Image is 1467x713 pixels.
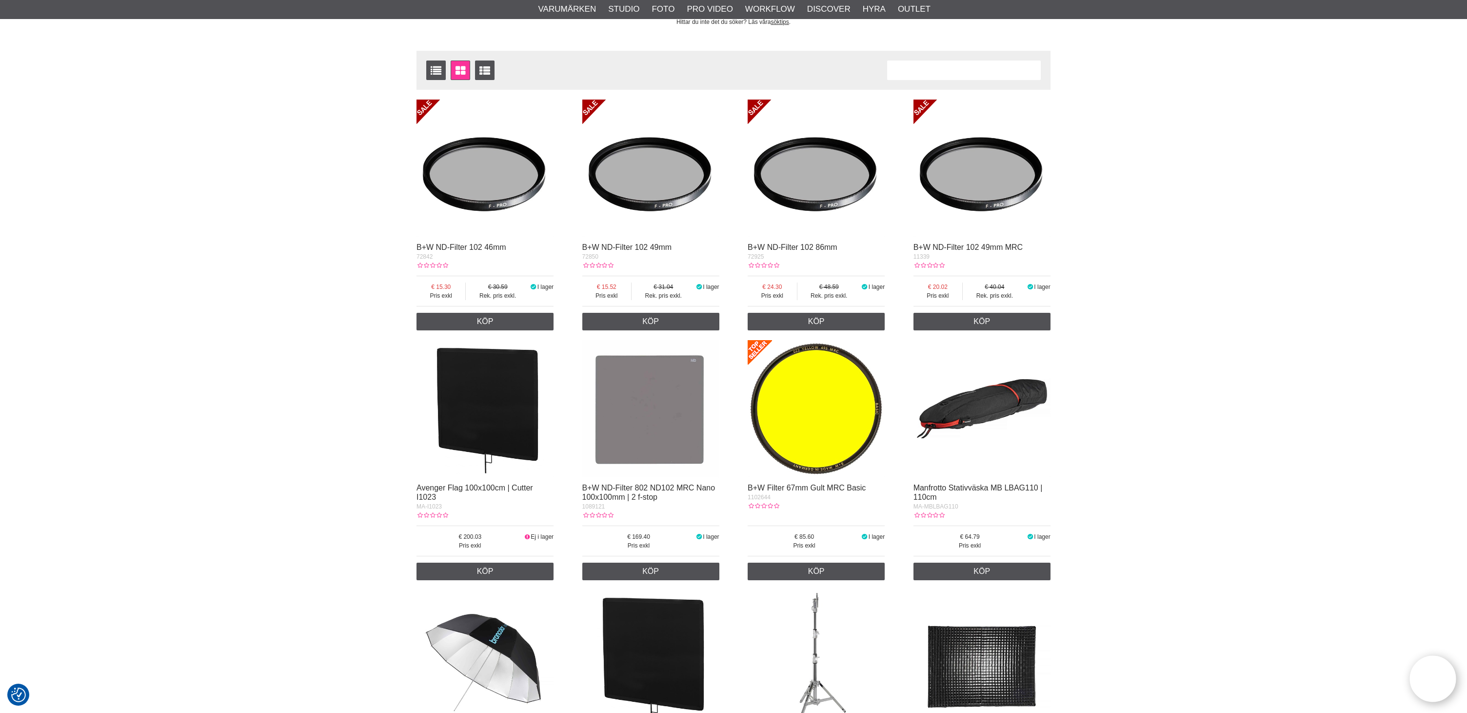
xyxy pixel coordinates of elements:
span: 1102644 [748,494,771,501]
img: B+W Filter 67mm Gult MRC Basic [748,340,885,477]
a: B+W ND-Filter 102 46mm [416,243,506,251]
span: 64.79 [913,532,1027,541]
span: Pris exkl [913,291,962,300]
a: B+W ND-Filter 102 49mm [582,243,672,251]
div: Kundbetyg: 0 [913,511,945,520]
span: 11339 [913,253,930,260]
span: Ej i lager [531,533,554,540]
a: Köp [416,563,554,580]
i: I lager [695,284,703,290]
span: Pris exkl [416,291,465,300]
a: Köp [582,563,719,580]
a: Köp [748,313,885,330]
span: 72925 [748,253,764,260]
div: Kundbetyg: 0 [582,261,614,270]
span: Pris exkl [748,291,796,300]
span: Pris exkl [748,541,861,550]
img: Manfrotto Stativväska MB LBAG110 | 110cm [913,340,1051,477]
a: Fönstervisning [451,61,470,80]
a: Köp [913,563,1051,580]
span: I lager [1034,533,1050,540]
div: Kundbetyg: 0 [416,511,448,520]
a: Varumärken [538,3,596,16]
i: I lager [861,533,869,540]
a: B+W ND-Filter 802 ND102 MRC Nano 100x100mm | 2 f-stop [582,484,715,501]
span: Rek. pris exkl. [632,291,695,300]
span: 31.04 [632,283,695,291]
a: Discover [807,3,851,16]
a: Listvisning [426,61,446,80]
img: B+W ND-Filter 102 49mm MRC [913,100,1051,237]
span: Pris exkl [913,541,1027,550]
a: Manfrotto Stativväska MB LBAG110 | 110cm [913,484,1043,501]
span: 72850 [582,253,598,260]
span: I lager [703,533,719,540]
span: 85.60 [748,532,861,541]
i: I lager [861,284,869,290]
span: 72842 [416,253,433,260]
span: I lager [1034,284,1050,290]
a: Foto [652,3,674,16]
span: I lager [703,284,719,290]
div: Kundbetyg: 0 [748,502,779,510]
a: Köp [748,563,885,580]
span: 200.03 [416,532,524,541]
a: B+W Filter 67mm Gult MRC Basic [748,484,866,492]
span: 40.04 [963,283,1026,291]
span: I lager [869,284,885,290]
div: Kundbetyg: 0 [582,511,614,520]
button: Samtyckesinställningar [11,686,26,704]
span: 24.30 [748,283,796,291]
img: B+W ND-Filter 102 86mm [748,100,885,237]
span: . [789,19,791,25]
span: Rek. pris exkl. [466,291,529,300]
span: I lager [537,284,554,290]
a: Studio [608,3,639,16]
a: Köp [913,313,1051,330]
i: I lager [1027,284,1034,290]
a: Outlet [898,3,931,16]
span: 1089121 [582,503,605,510]
i: Ej i lager [524,533,531,540]
span: 48.59 [797,283,861,291]
span: Rek. pris exkl. [797,291,861,300]
img: Avenger Flag 100x100cm | Cutter I1023 [416,340,554,477]
img: Revisit consent button [11,688,26,702]
img: B+W ND-Filter 102 46mm [416,100,554,237]
a: Köp [582,313,719,330]
span: MA-I1023 [416,503,442,510]
span: Rek. pris exkl. [963,291,1026,300]
span: Pris exkl [416,541,524,550]
span: Pris exkl [582,291,631,300]
span: Pris exkl [582,541,695,550]
a: B+W ND-Filter 102 86mm [748,243,837,251]
a: söktips [771,19,789,25]
a: B+W ND-Filter 102 49mm MRC [913,243,1023,251]
i: I lager [695,533,703,540]
span: 20.02 [913,283,962,291]
a: Köp [416,313,554,330]
span: Hittar du inte det du söker? Läs våra [676,19,771,25]
div: Kundbetyg: 0 [748,261,779,270]
span: 15.52 [582,283,631,291]
span: 15.30 [416,283,465,291]
span: MA-MBLBAG110 [913,503,958,510]
a: Workflow [745,3,795,16]
img: B+W ND-Filter 102 49mm [582,100,719,237]
a: Avenger Flag 100x100cm | Cutter I1023 [416,484,533,501]
img: B+W ND-Filter 802 ND102 MRC Nano 100x100mm | 2 f-stop [582,340,719,477]
span: 169.40 [582,532,695,541]
span: 30.59 [466,283,529,291]
a: Pro Video [687,3,733,16]
i: I lager [530,284,537,290]
span: I lager [869,533,885,540]
a: Hyra [863,3,886,16]
div: Kundbetyg: 0 [416,261,448,270]
a: Utökad listvisning [475,61,495,80]
i: I lager [1027,533,1034,540]
div: Kundbetyg: 0 [913,261,945,270]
